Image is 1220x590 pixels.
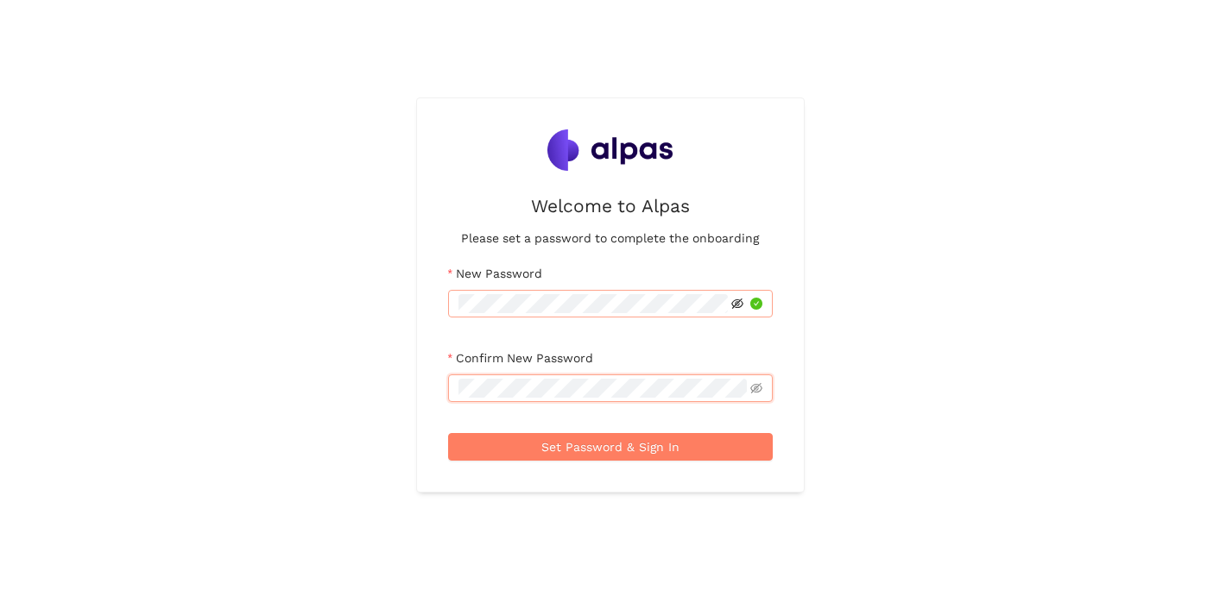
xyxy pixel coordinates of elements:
h4: Please set a password to complete the onboarding [461,229,759,248]
span: Set Password & Sign In [541,437,680,456]
input: New Password [458,294,728,313]
button: Set Password & Sign In [448,433,773,461]
span: eye-invisible [731,298,743,310]
span: eye-invisible [750,382,762,394]
input: Confirm New Password [458,379,747,398]
img: Alpas Logo [547,129,673,171]
h2: Welcome to Alpas [531,191,690,220]
label: Confirm New Password [448,348,593,367]
label: New Password [448,264,542,283]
